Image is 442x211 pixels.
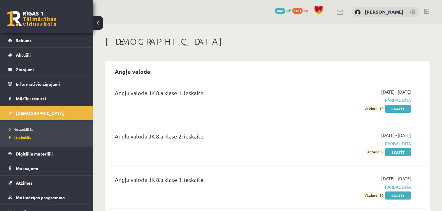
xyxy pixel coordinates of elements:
[8,48,85,62] a: Aktuāli
[366,149,384,155] span: Atzīme: 9
[355,9,361,15] img: Anna Leibus
[8,147,85,161] a: Digitālie materiāli
[7,11,56,26] a: Rīgas 1. Tālmācības vidusskola
[8,77,85,91] a: Informatīvie ziņojumi
[115,89,309,100] div: Angļu valoda JK 8.a klase 1. ieskaite
[16,52,31,58] span: Aktuāli
[9,127,33,132] span: Neizpildītās
[16,77,85,91] legend: Informatīvie ziņojumi
[8,91,85,106] a: Mācību resursi
[275,8,285,14] span: 2061
[16,37,32,43] span: Sākums
[8,176,85,190] a: Atzīmes
[105,36,430,47] h1: [DEMOGRAPHIC_DATA]
[319,97,411,103] span: Pārbaudīta
[16,195,65,200] span: Motivācijas programma
[381,89,411,95] span: [DATE] - [DATE]
[8,190,85,204] a: Motivācijas programma
[16,161,85,175] legend: Maksājumi
[16,110,65,116] span: [DEMOGRAPHIC_DATA]
[385,148,411,156] a: Skatīt
[275,8,291,13] a: 2061 mP
[385,191,411,200] a: Skatīt
[292,8,303,14] span: 1461
[9,134,87,140] a: Izlabotās
[16,96,46,101] span: Mācību resursi
[292,8,311,13] a: 1461 xp
[381,175,411,182] span: [DATE] - [DATE]
[364,192,384,199] span: Atzīme: 10
[16,151,53,156] span: Digitālie materiāli
[286,8,291,13] span: mP
[319,140,411,147] span: Pārbaudīta
[365,9,404,15] a: [PERSON_NAME]
[9,135,31,140] span: Izlabotās
[8,62,85,77] a: Ziņojumi
[109,64,156,79] h2: Angļu valoda
[115,175,309,187] div: Angļu valoda JK 8.a klase 3. ieskaite
[364,105,384,112] span: Atzīme: 10
[9,126,87,132] a: Neizpildītās
[16,62,85,77] legend: Ziņojumi
[8,33,85,47] a: Sākums
[16,180,33,186] span: Atzīmes
[8,106,85,120] a: [DEMOGRAPHIC_DATA]
[319,184,411,190] span: Pārbaudīta
[8,161,85,175] a: Maksājumi
[381,132,411,138] span: [DATE] - [DATE]
[304,8,308,13] span: xp
[385,105,411,113] a: Skatīt
[115,132,309,143] div: Angļu valoda JK 8.a klase 2. ieskaite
